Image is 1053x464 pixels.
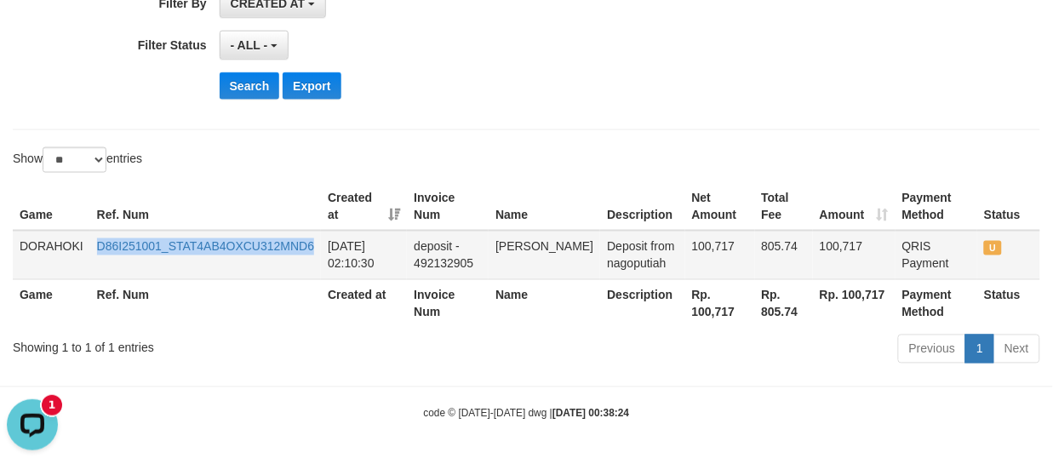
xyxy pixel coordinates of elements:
[13,333,426,357] div: Showing 1 to 1 of 1 entries
[90,182,322,231] th: Ref. Num
[813,279,896,328] th: Rp. 100,717
[965,335,994,364] a: 1
[685,231,755,280] td: 100,717
[977,182,1040,231] th: Status
[321,279,407,328] th: Created at
[13,182,90,231] th: Game
[407,182,489,231] th: Invoice Num
[813,231,896,280] td: 100,717
[42,3,62,23] div: New messages notification
[489,182,600,231] th: Name
[600,231,684,280] td: Deposit from nagoputiah
[755,279,813,328] th: Rp. 805.74
[43,147,106,173] select: Showentries
[685,279,755,328] th: Rp. 100,717
[898,335,966,364] a: Previous
[685,182,755,231] th: Net Amount
[600,279,684,328] th: Description
[97,240,315,254] a: D86I251001_STAT4AB4OXCU312MND6
[489,231,600,280] td: [PERSON_NAME]
[896,279,978,328] th: Payment Method
[407,231,489,280] td: deposit - 492132905
[13,147,142,173] label: Show entries
[552,408,629,420] strong: [DATE] 00:38:24
[321,231,407,280] td: [DATE] 02:10:30
[13,279,90,328] th: Game
[896,182,978,231] th: Payment Method
[321,182,407,231] th: Created at: activate to sort column ascending
[993,335,1040,364] a: Next
[977,279,1040,328] th: Status
[13,231,90,280] td: DORAHOKI
[755,182,813,231] th: Total Fee
[7,7,58,58] button: Open LiveChat chat widget
[90,279,322,328] th: Ref. Num
[600,182,684,231] th: Description
[984,241,1001,255] span: UNPAID
[220,31,289,60] button: - ALL -
[407,279,489,328] th: Invoice Num
[489,279,600,328] th: Name
[813,182,896,231] th: Amount: activate to sort column ascending
[424,408,630,420] small: code © [DATE]-[DATE] dwg |
[283,72,341,100] button: Export
[755,231,813,280] td: 805.74
[231,38,268,52] span: - ALL -
[220,72,280,100] button: Search
[896,231,978,280] td: QRIS Payment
